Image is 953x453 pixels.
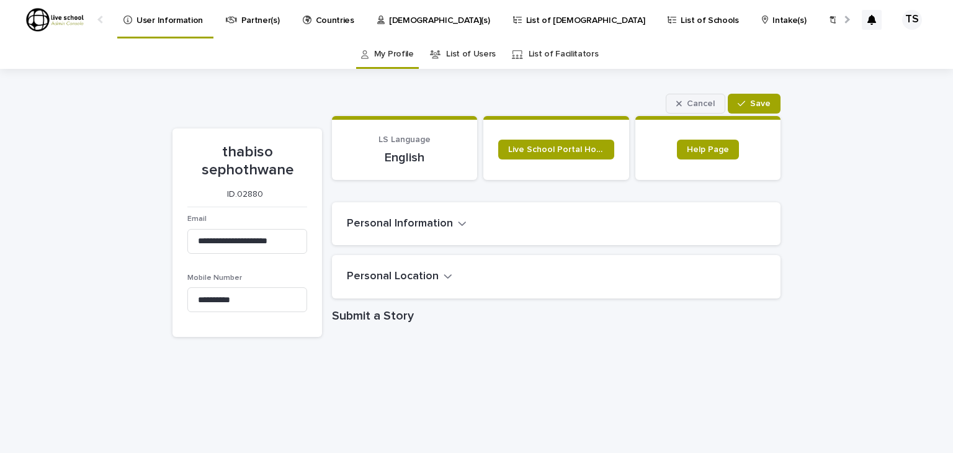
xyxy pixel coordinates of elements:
button: Personal Information [347,217,467,231]
a: Help Page [677,140,739,159]
h1: Submit a Story [332,308,781,323]
p: English [347,150,462,165]
a: My Profile [374,40,414,69]
span: Live School Portal Home [508,145,604,154]
span: Save [750,99,771,108]
span: Cancel [687,99,715,108]
button: Save [728,94,781,114]
div: TS [902,10,922,30]
a: List of Users [446,40,496,69]
h2: Personal Information [347,217,453,231]
img: R9sz75l8Qv2hsNfpjweZ [25,7,85,32]
button: Personal Location [347,270,452,284]
a: Live School Portal Home [498,140,614,159]
span: Mobile Number [187,274,242,282]
h2: Personal Location [347,270,439,284]
span: LS Language [378,135,431,144]
button: Cancel [666,94,725,114]
span: Help Page [687,145,729,154]
span: Email [187,215,207,223]
a: List of Facilitators [529,40,599,69]
p: thabiso sephothwane [187,143,307,179]
p: ID.02880 [187,189,302,200]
